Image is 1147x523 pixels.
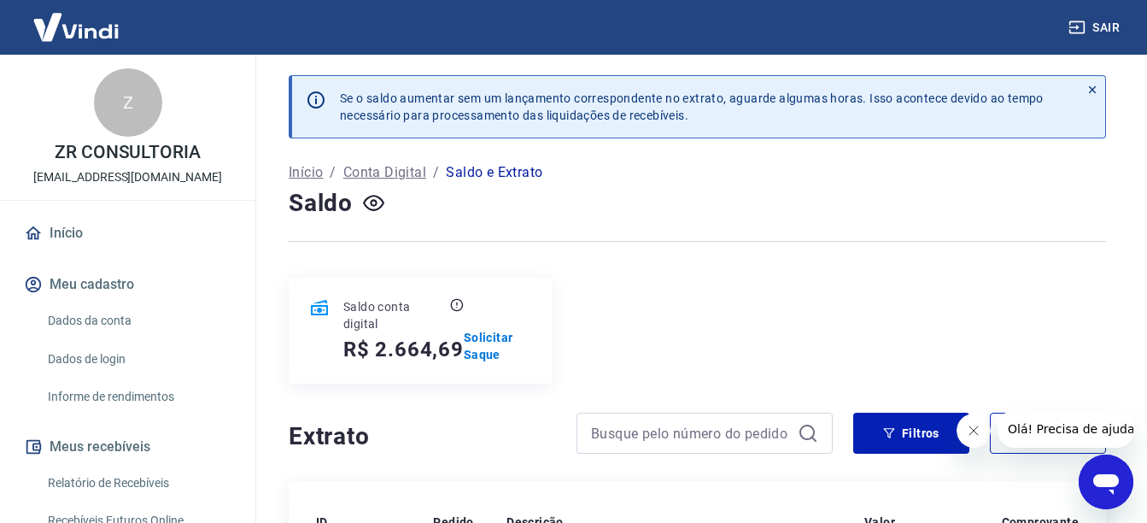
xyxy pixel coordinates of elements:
button: Meus recebíveis [20,428,235,466]
p: ZR CONSULTORIA [55,144,201,162]
span: Olá! Precisa de ajuda? [10,12,143,26]
div: Z [94,68,162,137]
p: Saldo e Extrato [446,162,542,183]
p: / [330,162,336,183]
button: Meu cadastro [20,266,235,303]
a: Dados de login [41,342,235,377]
a: Dados da conta [41,303,235,338]
button: Sair [1065,12,1127,44]
p: Se o saldo aumentar sem um lançamento correspondente no extrato, aguarde algumas horas. Isso acon... [340,90,1044,124]
a: Solicitar Saque [464,329,532,363]
iframe: Botão para abrir a janela de mensagens [1079,455,1133,509]
a: Conta Digital [343,162,426,183]
a: Relatório de Recebíveis [41,466,235,501]
input: Busque pelo número do pedido [591,420,791,446]
a: Informe de rendimentos [41,379,235,414]
p: / [433,162,439,183]
button: Filtros [853,413,969,454]
p: [EMAIL_ADDRESS][DOMAIN_NAME] [33,168,222,186]
a: Início [20,214,235,252]
h5: R$ 2.664,69 [343,336,464,363]
iframe: Fechar mensagem [957,414,991,448]
img: Vindi [20,1,132,53]
iframe: Mensagem da empresa [998,410,1133,448]
h4: Saldo [289,186,353,220]
p: Saldo conta digital [343,298,447,332]
h4: Extrato [289,420,556,454]
a: Início [289,162,323,183]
